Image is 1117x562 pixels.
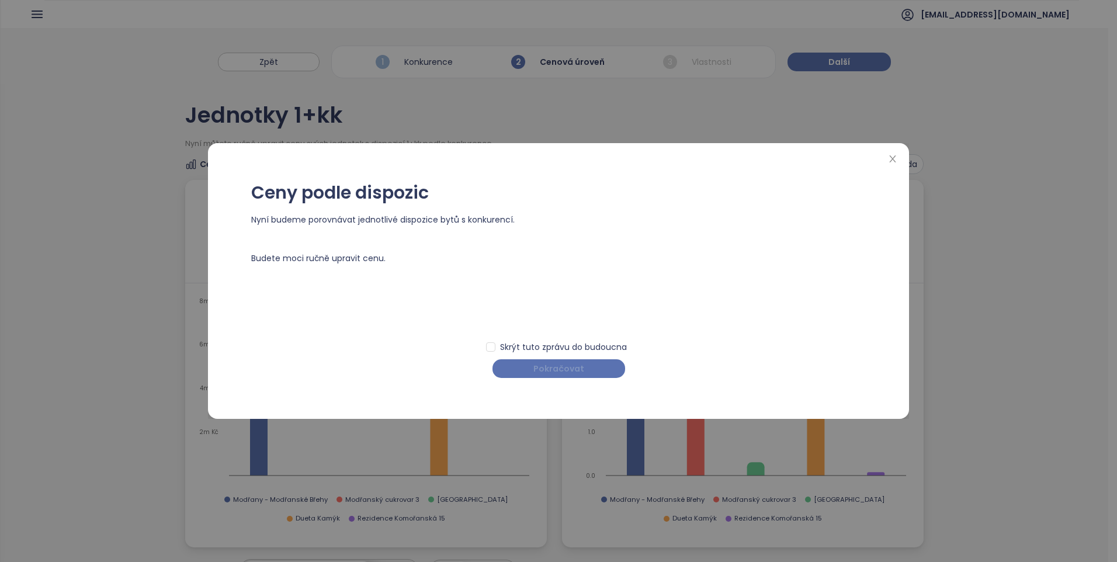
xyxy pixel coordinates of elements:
button: Close [886,153,899,166]
span: Budete moci ručně upravit cenu. [251,252,866,265]
div: Ceny podle dispozic [251,184,866,213]
span: Pokračovat [533,362,584,375]
button: Pokračovat [492,359,625,378]
span: Nyní budeme porovnávat jednotlivé dispozice bytů s konkurencí. [251,213,866,226]
span: close [888,154,897,164]
span: Skrýt tuto zprávu do budoucna [495,341,632,353]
